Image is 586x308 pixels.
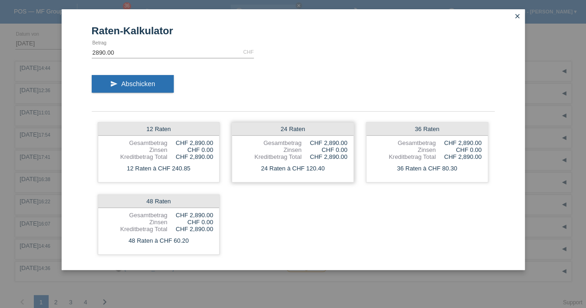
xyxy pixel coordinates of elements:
[436,153,482,160] div: CHF 2,890.00
[104,219,168,226] div: Zinsen
[366,123,488,136] div: 36 Raten
[98,235,220,247] div: 48 Raten à CHF 60.20
[436,146,482,153] div: CHF 0.00
[104,153,168,160] div: Kreditbetrag Total
[98,195,220,208] div: 48 Raten
[167,212,213,219] div: CHF 2,890.00
[167,226,213,233] div: CHF 2,890.00
[238,146,302,153] div: Zinsen
[232,163,353,175] div: 24 Raten à CHF 120.40
[92,25,495,37] h1: Raten-Kalkulator
[511,12,523,22] a: close
[92,75,174,93] button: send Abschicken
[302,146,347,153] div: CHF 0.00
[98,123,220,136] div: 12 Raten
[302,153,347,160] div: CHF 2,890.00
[366,163,488,175] div: 36 Raten à CHF 80.30
[167,146,213,153] div: CHF 0.00
[104,146,168,153] div: Zinsen
[372,153,436,160] div: Kreditbetrag Total
[104,212,168,219] div: Gesamtbetrag
[302,139,347,146] div: CHF 2,890.00
[121,80,155,88] span: Abschicken
[98,163,220,175] div: 12 Raten à CHF 240.85
[167,219,213,226] div: CHF 0.00
[238,153,302,160] div: Kreditbetrag Total
[167,153,213,160] div: CHF 2,890.00
[167,139,213,146] div: CHF 2,890.00
[232,123,353,136] div: 24 Raten
[372,139,436,146] div: Gesamtbetrag
[372,146,436,153] div: Zinsen
[514,13,521,20] i: close
[104,226,168,233] div: Kreditbetrag Total
[243,49,254,55] div: CHF
[238,139,302,146] div: Gesamtbetrag
[104,139,168,146] div: Gesamtbetrag
[436,139,482,146] div: CHF 2,890.00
